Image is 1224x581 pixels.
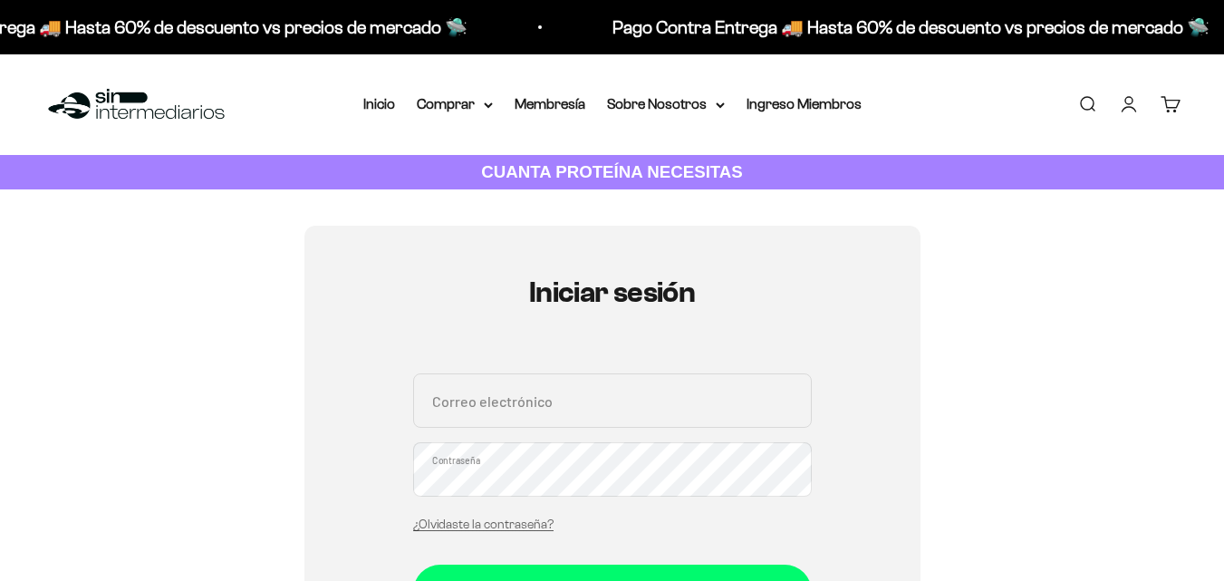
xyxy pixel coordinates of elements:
[413,518,554,531] a: ¿Olvidaste la contraseña?
[363,96,395,111] a: Inicio
[413,276,812,308] h1: Iniciar sesión
[747,96,862,111] a: Ingreso Miembros
[557,13,1154,42] p: Pago Contra Entrega 🚚 Hasta 60% de descuento vs precios de mercado 🛸
[607,92,725,116] summary: Sobre Nosotros
[515,96,585,111] a: Membresía
[417,92,493,116] summary: Comprar
[481,162,743,181] strong: CUANTA PROTEÍNA NECESITAS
